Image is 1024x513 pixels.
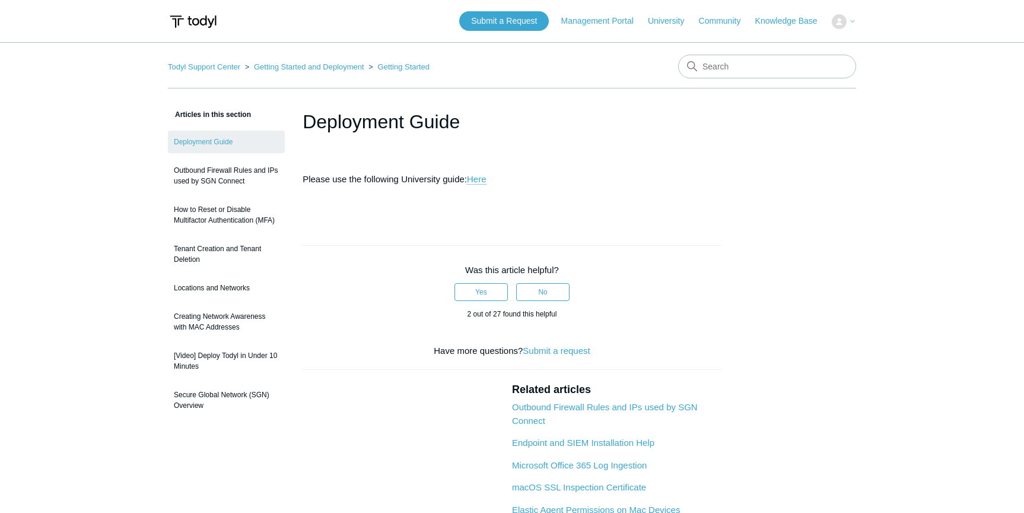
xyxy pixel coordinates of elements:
[467,174,486,185] a: Here
[468,310,557,318] span: 2 out of 27 found this helpful
[378,62,430,71] a: Getting Started
[512,438,654,448] a: Endpoint and SIEM Installation Help
[465,265,559,275] span: Was this article helpful?
[516,283,570,301] button: This article was not helpful
[459,11,549,31] a: Submit a Request
[243,62,367,71] li: Getting Started and Deployment
[699,15,753,27] a: Community
[523,346,590,356] a: Submit a request
[303,172,721,186] p: Please use the following University guide:
[512,482,646,492] a: macOS SSL Inspection Certificate
[168,344,285,378] a: [Video] Deploy Todyl in Under 10 Minutes
[366,62,430,71] li: Getting Started
[254,62,364,71] a: Getting Started and Deployment
[512,402,698,426] a: Outbound Firewall Rules and IPs used by SGN Connect
[454,283,508,301] button: This article was helpful
[648,15,696,27] a: University
[168,159,285,192] a: Outbound Firewall Rules and IPs used by SGN Connect
[168,305,285,338] a: Creating Network Awareness with MAC Addresses
[512,460,647,470] a: Microsoft Office 365 Log Ingestion
[755,15,829,27] a: Knowledge Base
[168,384,285,417] a: Secure Global Network (SGN) Overview
[168,11,218,33] img: Todyl Support Center Help Center home page
[168,62,240,71] a: Todyl Support Center
[678,55,856,78] input: Search
[168,198,285,232] a: How to Reset or Disable Multifactor Authentication (MFA)
[303,344,721,358] div: Have more questions?
[168,131,285,153] a: Deployment Guide
[168,62,243,71] li: Todyl Support Center
[168,277,285,299] a: Locations and Networks
[561,15,645,27] a: Management Portal
[168,237,285,271] a: Tenant Creation and Tenant Deletion
[303,107,721,136] h1: Deployment Guide
[512,382,721,398] h2: Related articles
[168,110,251,119] span: Articles in this section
